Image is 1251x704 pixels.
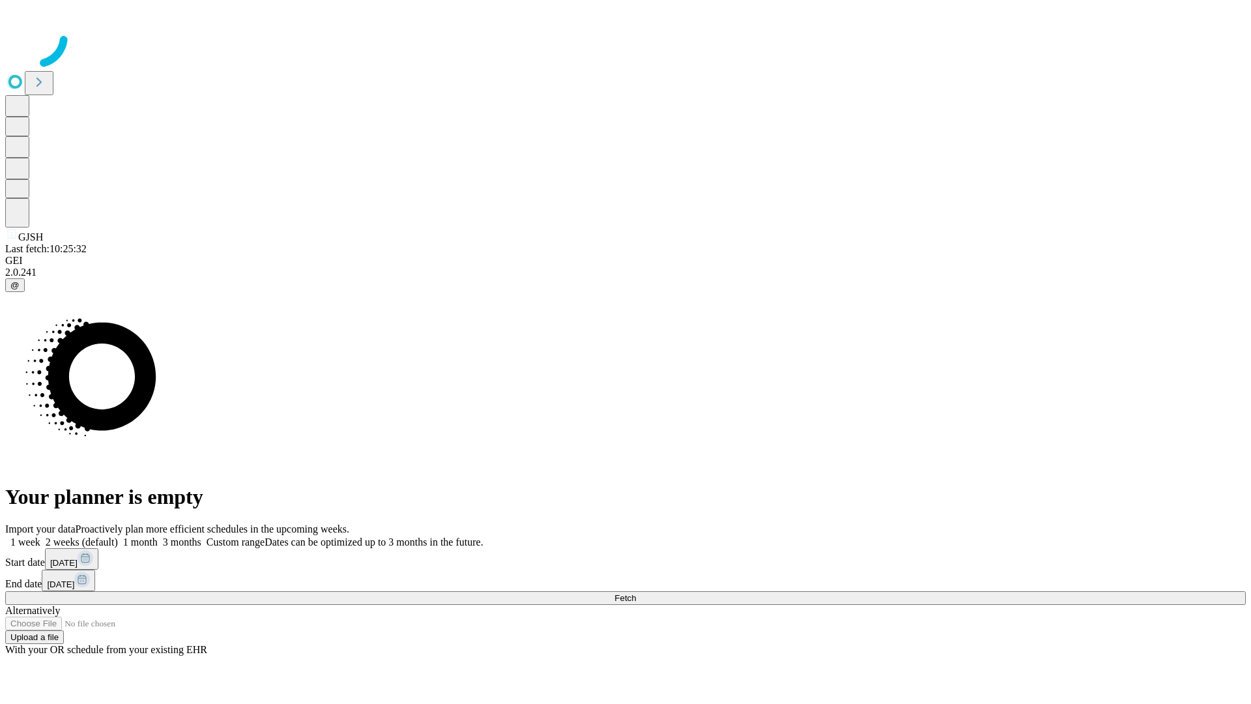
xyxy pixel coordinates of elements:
[123,536,158,548] span: 1 month
[5,523,76,535] span: Import your data
[5,243,87,254] span: Last fetch: 10:25:32
[5,605,60,616] span: Alternatively
[5,591,1246,605] button: Fetch
[5,570,1246,591] div: End date
[5,255,1246,267] div: GEI
[42,570,95,591] button: [DATE]
[76,523,349,535] span: Proactively plan more efficient schedules in the upcoming weeks.
[265,536,483,548] span: Dates can be optimized up to 3 months in the future.
[163,536,201,548] span: 3 months
[207,536,265,548] span: Custom range
[10,280,20,290] span: @
[614,593,636,603] span: Fetch
[46,536,118,548] span: 2 weeks (default)
[50,558,78,568] span: [DATE]
[10,536,40,548] span: 1 week
[5,267,1246,278] div: 2.0.241
[5,630,64,644] button: Upload a file
[47,579,74,589] span: [DATE]
[18,231,43,242] span: GJSH
[5,485,1246,509] h1: Your planner is empty
[5,644,207,655] span: With your OR schedule from your existing EHR
[45,548,98,570] button: [DATE]
[5,278,25,292] button: @
[5,548,1246,570] div: Start date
